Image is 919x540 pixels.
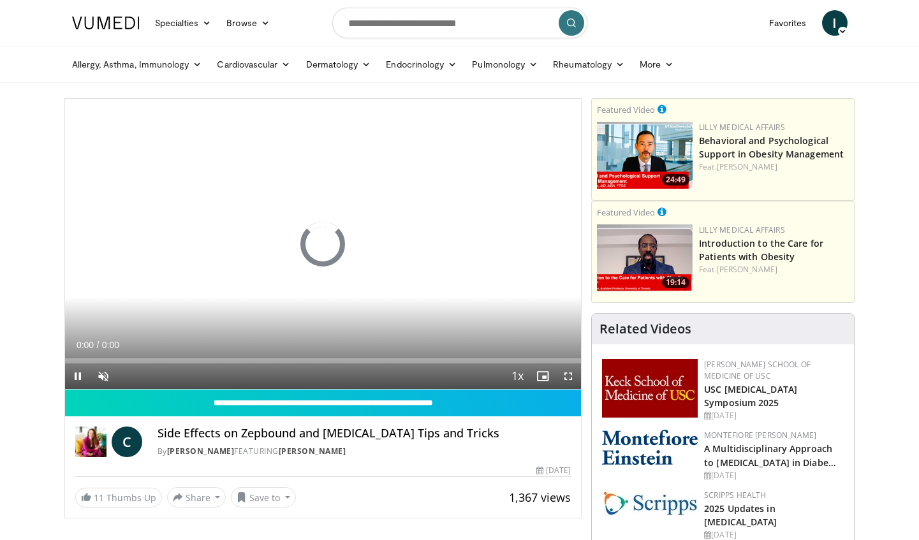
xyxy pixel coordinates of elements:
[97,340,99,350] span: /
[597,104,655,115] small: Featured Video
[158,446,571,457] div: By FEATURING
[597,207,655,218] small: Featured Video
[602,359,698,418] img: 7b941f1f-d101-407a-8bfa-07bd47db01ba.png.150x105_q85_autocrop_double_scale_upscale_version-0.2.jpg
[91,363,116,389] button: Unmute
[167,487,226,507] button: Share
[699,264,849,275] div: Feat.
[602,490,698,516] img: c9f2b0b7-b02a-4276-a72a-b0cbb4230bc1.jpg.150x105_q85_autocrop_double_scale_upscale_version-0.2.jpg
[632,52,681,77] a: More
[704,442,836,468] a: A Multidisciplinary Approach to [MEDICAL_DATA] in Diabe…
[158,427,571,441] h4: Side Effects on Zepbound and [MEDICAL_DATA] Tips and Tricks
[704,410,844,421] div: [DATE]
[378,52,464,77] a: Endocrinology
[464,52,545,77] a: Pulmonology
[555,363,581,389] button: Fullscreen
[147,10,219,36] a: Specialties
[504,363,530,389] button: Playback Rate
[704,502,777,528] a: 2025 Updates in [MEDICAL_DATA]
[167,446,235,456] a: [PERSON_NAME]
[699,161,849,173] div: Feat.
[75,427,107,457] img: Dr. Carolynn Francavilla
[822,10,848,36] a: I
[704,359,811,381] a: [PERSON_NAME] School of Medicine of USC
[102,340,119,350] span: 0:00
[699,122,785,133] a: Lilly Medical Affairs
[298,52,379,77] a: Dermatology
[65,363,91,389] button: Pause
[761,10,814,36] a: Favorites
[77,340,94,350] span: 0:00
[65,358,582,363] div: Progress Bar
[75,488,162,507] a: 11 Thumbs Up
[704,490,766,500] a: Scripps Health
[94,492,104,504] span: 11
[699,135,844,160] a: Behavioral and Psychological Support in Obesity Management
[597,224,693,291] img: acc2e291-ced4-4dd5-b17b-d06994da28f3.png.150x105_q85_crop-smart_upscale.png
[662,174,689,186] span: 24:49
[597,224,693,291] a: 19:14
[597,122,693,189] img: ba3304f6-7838-4e41-9c0f-2e31ebde6754.png.150x105_q85_crop-smart_upscale.png
[65,99,582,390] video-js: Video Player
[597,122,693,189] a: 24:49
[704,430,816,441] a: Montefiore [PERSON_NAME]
[231,487,296,507] button: Save to
[209,52,298,77] a: Cardiovascular
[545,52,632,77] a: Rheumatology
[699,224,785,235] a: Lilly Medical Affairs
[219,10,277,36] a: Browse
[704,383,797,409] a: USC [MEDICAL_DATA] Symposium 2025
[717,264,777,275] a: [PERSON_NAME]
[717,161,777,172] a: [PERSON_NAME]
[332,8,587,38] input: Search topics, interventions
[704,470,844,481] div: [DATE]
[72,17,140,29] img: VuMedi Logo
[662,277,689,288] span: 19:14
[530,363,555,389] button: Enable picture-in-picture mode
[279,446,346,456] a: [PERSON_NAME]
[599,321,691,337] h4: Related Videos
[536,465,571,476] div: [DATE]
[509,490,571,505] span: 1,367 views
[602,430,698,465] img: b0142b4c-93a1-4b58-8f91-5265c282693c.png.150x105_q85_autocrop_double_scale_upscale_version-0.2.png
[699,237,823,263] a: Introduction to the Care for Patients with Obesity
[64,52,210,77] a: Allergy, Asthma, Immunology
[112,427,142,457] a: C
